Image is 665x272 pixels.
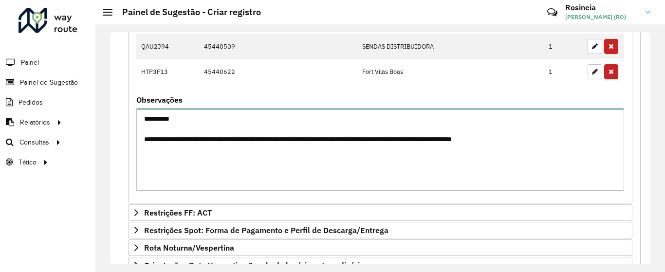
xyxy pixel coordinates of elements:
td: 45440509 [199,34,357,59]
span: Painel [21,57,39,68]
h3: Rosineia [565,3,638,12]
span: Painel de Sugestão [20,77,78,88]
span: Relatórios [20,117,50,127]
span: [PERSON_NAME] (RO) [565,13,638,21]
td: Fort Vilas Boas [357,59,543,84]
td: 1 [544,34,583,59]
span: Restrições Spot: Forma de Pagamento e Perfil de Descarga/Entrega [144,226,388,234]
span: Tático [18,157,37,167]
span: Pedidos [18,97,43,108]
td: QAU2J94 [136,34,199,59]
a: Rota Noturna/Vespertina [128,239,632,256]
a: Contato Rápido [542,2,563,23]
td: 45440622 [199,59,357,84]
a: Restrições Spot: Forma de Pagamento e Perfil de Descarga/Entrega [128,222,632,238]
h2: Painel de Sugestão - Criar registro [112,7,261,18]
span: Rota Noturna/Vespertina [144,244,234,252]
label: Observações [136,94,183,106]
a: Restrições FF: ACT [128,204,632,221]
span: Orientações Rota Vespertina Janela de horário extraordinária [144,261,364,269]
td: SENDAS DISTRIBUIDORA [357,34,543,59]
td: HTP3F13 [136,59,199,84]
span: Consultas [19,137,49,147]
td: 1 [544,59,583,84]
span: Restrições FF: ACT [144,209,212,217]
